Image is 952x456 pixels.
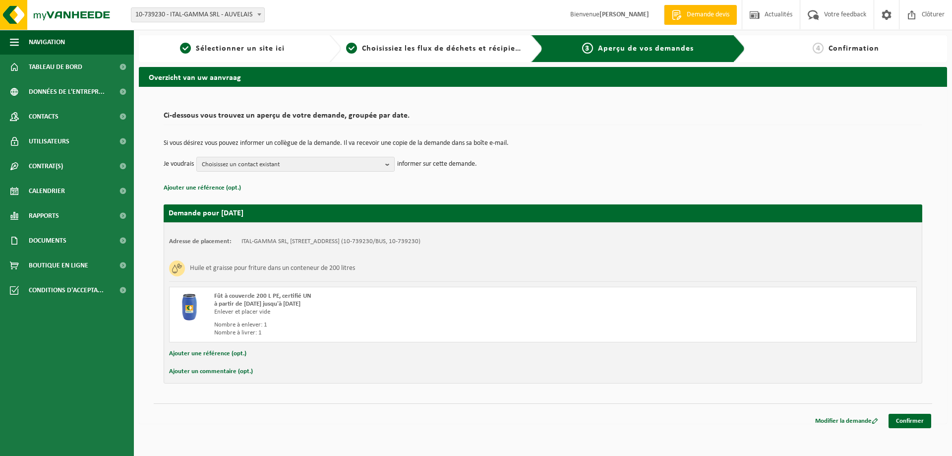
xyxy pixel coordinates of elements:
span: Aperçu de vos demandes [598,45,694,53]
a: 1Sélectionner un site ici [144,43,321,55]
span: Boutique en ligne [29,253,88,278]
span: 10-739230 - ITAL-GAMMA SRL - AUVELAIS [131,8,264,22]
span: Navigation [29,30,65,55]
a: Modifier la demande [808,414,886,428]
span: Rapports [29,203,59,228]
span: 3 [582,43,593,54]
div: Enlever et placer vide [214,308,583,316]
span: Fût à couvercle 200 L PE, certifié UN [214,293,311,299]
div: Nombre à livrer: 1 [214,329,583,337]
span: Utilisateurs [29,129,69,154]
p: informer sur cette demande. [397,157,477,172]
button: Ajouter une référence (opt.) [169,347,246,360]
span: Tableau de bord [29,55,82,79]
strong: [PERSON_NAME] [599,11,649,18]
div: Nombre à enlever: 1 [214,321,583,329]
a: Demande devis [664,5,737,25]
span: Choisissiez les flux de déchets et récipients [362,45,527,53]
span: Documents [29,228,66,253]
img: PB-OT-0200-HPE-00-02.png [175,292,204,322]
span: Confirmation [829,45,879,53]
td: ITAL-GAMMA SRL, [STREET_ADDRESS] (10-739230/BUS, 10-739230) [241,238,420,246]
span: Calendrier [29,179,65,203]
span: Données de l'entrepr... [29,79,105,104]
span: Conditions d'accepta... [29,278,104,303]
p: Je voudrais [164,157,194,172]
a: Confirmer [889,414,931,428]
span: 4 [813,43,824,54]
span: Contrat(s) [29,154,63,179]
strong: Adresse de placement: [169,238,232,245]
button: Choisissez un contact existant [196,157,395,172]
span: Sélectionner un site ici [196,45,285,53]
span: Contacts [29,104,59,129]
button: Ajouter une référence (opt.) [164,182,241,195]
a: 2Choisissiez les flux de déchets et récipients [346,43,524,55]
strong: Demande pour [DATE] [169,209,243,217]
strong: à partir de [DATE] jusqu'à [DATE] [214,301,300,307]
h2: Ci-dessous vous trouvez un aperçu de votre demande, groupée par date. [164,112,922,125]
p: Si vous désirez vous pouvez informer un collègue de la demande. Il va recevoir une copie de la de... [164,140,922,147]
span: Demande devis [684,10,732,20]
h2: Overzicht van uw aanvraag [139,67,947,86]
span: 1 [180,43,191,54]
button: Ajouter un commentaire (opt.) [169,365,253,378]
span: 10-739230 - ITAL-GAMMA SRL - AUVELAIS [131,7,265,22]
h3: Huile et graisse pour friture dans un conteneur de 200 litres [190,261,355,276]
span: 2 [346,43,357,54]
span: Choisissez un contact existant [202,157,381,172]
